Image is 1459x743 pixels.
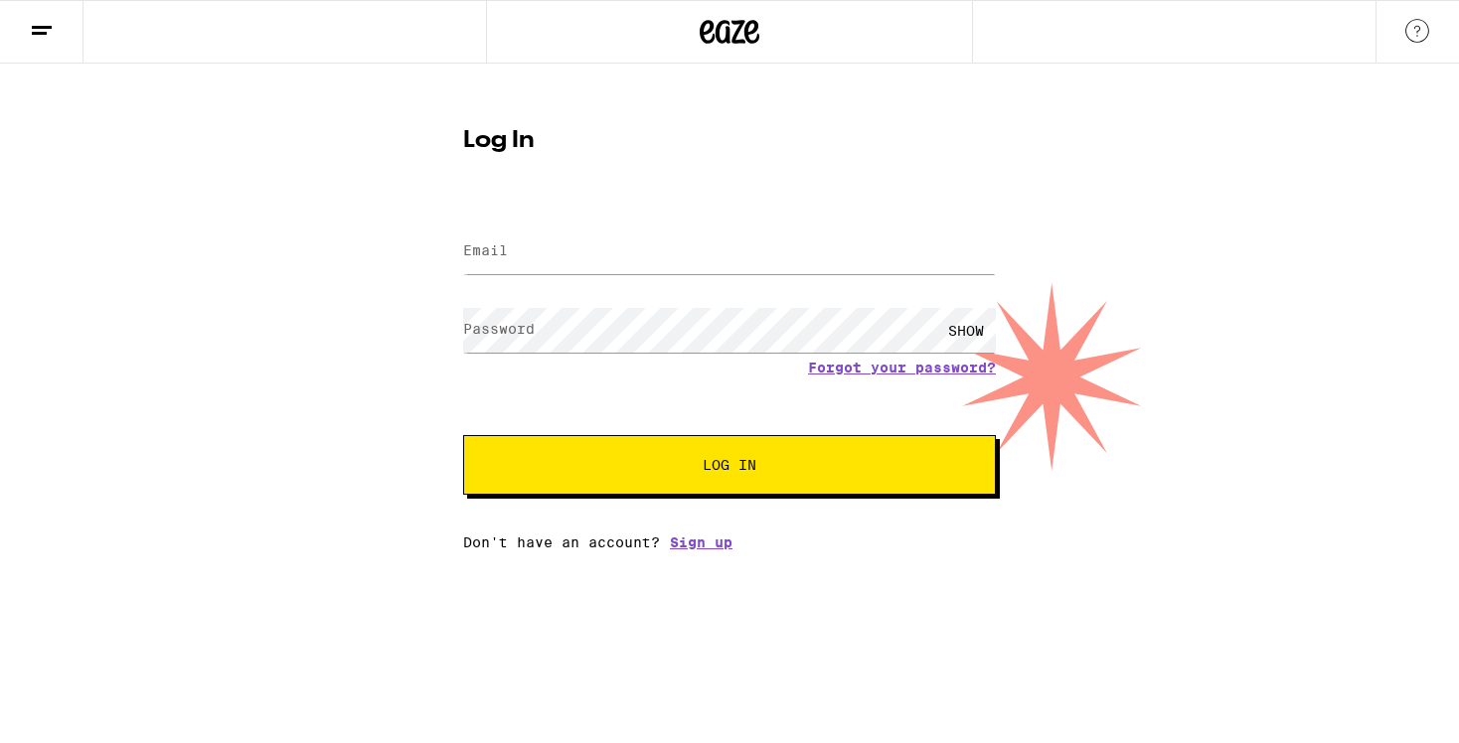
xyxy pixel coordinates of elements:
label: Email [463,242,508,258]
a: Sign up [670,534,732,550]
div: SHOW [936,308,996,353]
a: Forgot your password? [808,360,996,375]
label: Password [463,321,535,337]
h1: Log In [463,129,996,153]
span: Log In [703,458,756,472]
button: Log In [463,435,996,495]
input: Email [463,229,996,274]
div: Don't have an account? [463,534,996,550]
